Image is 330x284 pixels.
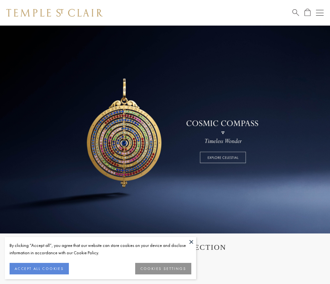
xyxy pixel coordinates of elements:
img: Temple St. Clair [6,9,103,17]
div: By clicking “Accept all”, you agree that our website can store cookies on your device and disclos... [10,242,191,256]
a: Search [292,9,299,17]
a: Open Shopping Bag [304,9,311,17]
button: Open navigation [316,9,324,17]
button: COOKIES SETTINGS [135,263,191,274]
button: ACCEPT ALL COOKIES [10,263,69,274]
